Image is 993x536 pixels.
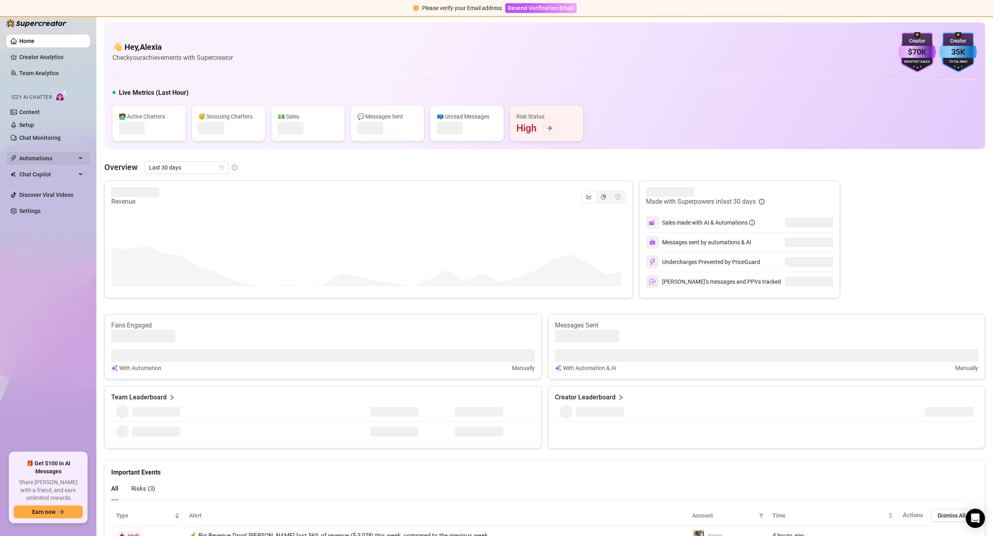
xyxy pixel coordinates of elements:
[131,485,155,492] span: Risks ( 3 )
[759,513,764,518] span: filter
[119,112,179,121] div: 👩‍💻 Active Chatters
[55,90,67,102] img: AI Chatter
[601,194,606,200] span: pie-chart
[112,53,233,63] article: Check your achievements with Supercreator
[19,135,61,141] a: Chat Monitoring
[19,70,59,76] a: Team Analytics
[563,364,616,372] article: With Automation & AI
[14,505,83,518] button: Earn nowarrow-right
[938,512,966,519] span: Dismiss All
[413,5,419,11] span: exclamation-circle
[966,509,985,528] div: Open Intercom Messenger
[111,321,535,330] article: Fans Engaged
[646,197,756,207] article: Made with Superpowers in last 30 days
[119,364,161,372] article: With Automation
[649,258,656,266] img: svg%3e
[939,46,977,58] div: 35K
[649,278,656,285] img: svg%3e
[749,220,755,225] span: info-circle
[903,511,923,519] span: Actions
[898,37,936,45] div: Creator
[111,364,118,372] img: svg%3e
[198,112,259,121] div: 😴 Snoozing Chatters
[219,165,224,170] span: calendar
[357,112,418,121] div: 💬 Messages Sent
[14,479,83,502] span: Share [PERSON_NAME] with a friend, and earn unlimited rewards
[119,88,189,98] h5: Live Metrics (Last Hour)
[14,460,83,475] span: 🎁 Get $100 in AI Messages
[111,461,978,477] div: Important Events
[581,190,626,203] div: segmented control
[512,364,535,372] article: Manually
[19,122,34,128] a: Setup
[104,161,138,173] article: Overview
[184,506,687,526] th: Alert
[898,32,936,72] img: purple-badge-B9DA21FR.svg
[10,172,16,177] img: Chat Copilot
[422,4,502,12] div: Please verify your Email address
[111,506,184,526] th: Type
[6,19,67,27] img: logo-BBDzfeDw.svg
[19,109,40,115] a: Content
[232,165,237,170] span: info-circle
[692,511,756,520] span: Account
[516,112,577,121] div: Risk Status
[508,5,574,11] span: Resend Verification Email
[505,3,577,13] button: Resend Verification Email
[615,194,621,200] span: dollar-circle
[111,393,167,402] article: Team Leaderboard
[649,239,656,245] img: svg%3e
[649,219,656,226] img: svg%3e
[898,59,936,65] div: Monthly Sales
[931,509,972,522] button: Dismiss All
[32,509,55,515] span: Earn now
[939,32,977,72] img: blue-badge-DgoSNQY1.svg
[555,393,616,402] article: Creator Leaderboard
[149,162,224,174] span: Last 30 days
[586,194,592,200] span: line-chart
[646,256,760,268] div: Undercharges Prevented by PriceGuard
[939,37,977,45] div: Creator
[555,364,561,372] img: svg%3e
[646,236,751,249] div: Messages sent by automations & AI
[111,485,118,492] span: All
[19,38,35,44] a: Home
[546,125,552,131] span: arrow-right
[759,199,765,205] span: info-circle
[19,168,76,181] span: Chat Copilot
[19,152,76,165] span: Automations
[437,112,497,121] div: 📪 Unread Messages
[555,321,979,330] article: Messages Sent
[59,509,64,515] span: arrow-right
[773,511,887,520] span: Time
[19,51,84,63] a: Creator Analytics
[169,393,175,402] span: right
[646,275,781,288] div: [PERSON_NAME]’s messages and PPVs tracked
[116,511,173,520] span: Type
[955,364,978,372] article: Manually
[111,197,159,207] article: Revenue
[939,59,977,65] div: Total Fans
[768,506,898,526] th: Time
[278,112,338,121] div: 💵 Sales
[662,218,755,227] div: Sales made with AI & Automations
[898,46,936,58] div: $70K
[618,393,624,402] span: right
[11,94,52,101] span: Izzy AI Chatter
[19,192,73,198] a: Discover Viral Videos
[757,509,765,522] span: filter
[19,208,41,214] a: Settings
[10,155,17,162] span: thunderbolt
[112,41,233,53] h4: 👋 Hey, Alexia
